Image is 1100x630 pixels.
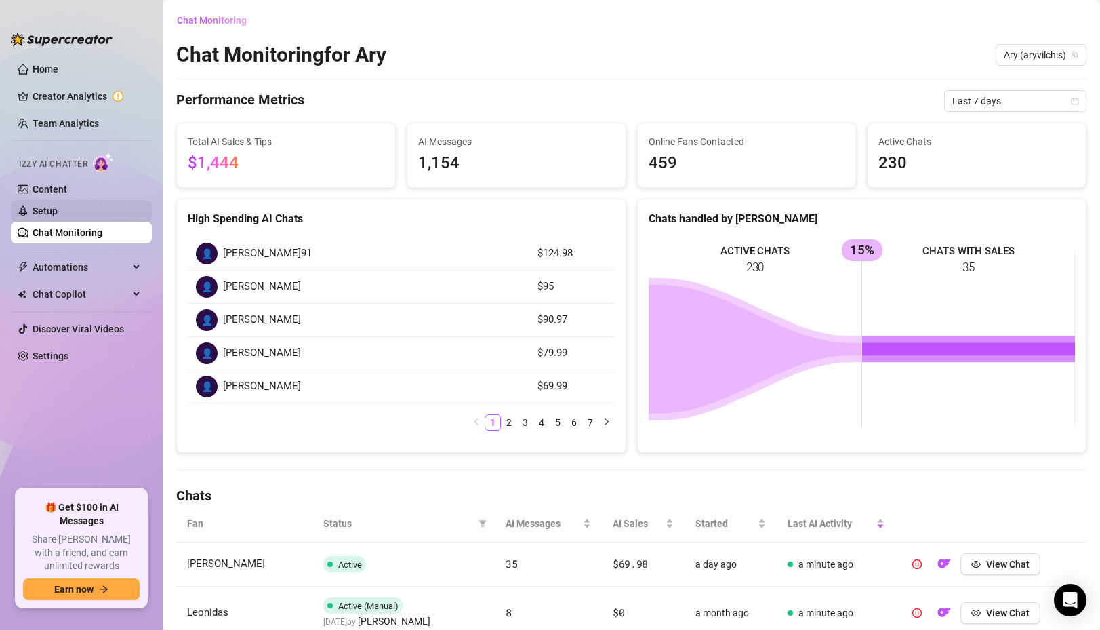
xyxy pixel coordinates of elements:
th: AI Sales [602,505,685,543]
span: Last AI Activity [788,516,874,531]
span: Ary (aryvilchis) [1004,45,1078,65]
span: Last 7 days [952,91,1078,111]
th: AI Messages [495,505,602,543]
button: left [468,414,485,431]
button: OF [933,553,955,575]
th: Started [685,505,777,543]
div: 👤 [196,309,218,331]
span: Share [PERSON_NAME] with a friend, and earn unlimited rewards [23,533,140,573]
span: [DATE] by [323,617,430,627]
span: [PERSON_NAME] [358,614,430,629]
img: OF [937,557,951,570]
span: a minute ago [798,608,853,618]
button: OF [933,602,955,624]
a: Chat Monitoring [33,227,102,238]
span: calendar [1071,97,1079,105]
button: View Chat [960,553,1040,575]
div: Open Intercom Messenger [1054,584,1086,616]
a: 2 [502,415,516,430]
img: OF [937,606,951,619]
span: [PERSON_NAME] [223,312,301,328]
span: Online Fans Contacted [649,134,845,149]
a: Discover Viral Videos [33,323,124,334]
button: Earn nowarrow-right [23,578,140,600]
li: 2 [501,414,517,431]
li: 6 [566,414,582,431]
img: AI Chatter [93,153,114,172]
span: Total AI Sales & Tips [188,134,384,149]
a: OF [933,562,955,572]
h4: Performance Metrics [176,90,304,112]
li: 5 [550,414,566,431]
span: 459 [649,151,845,176]
span: pause-circle [912,559,922,569]
a: 5 [550,415,565,430]
span: 35 [506,557,517,570]
span: AI Messages [418,134,615,149]
div: High Spending AI Chats [188,210,615,227]
li: 3 [517,414,533,431]
span: team [1071,51,1079,59]
a: OF [933,610,955,621]
li: Previous Page [468,414,485,431]
span: Automations [33,256,129,278]
a: Content [33,184,67,195]
span: Earn now [54,584,94,595]
span: a minute ago [798,559,853,570]
a: 1 [485,415,500,430]
button: Chat Monitoring [176,9,258,31]
span: 1,154 [418,151,615,176]
span: Chat Copilot [33,283,129,305]
div: 👤 [196,243,218,264]
span: pause-circle [912,608,922,618]
span: 🎁 Get $100 in AI Messages [23,501,140,528]
span: 8 [506,606,512,619]
span: [PERSON_NAME]91 [223,245,312,262]
span: filter [478,519,487,528]
a: Team Analytics [33,118,99,129]
li: 4 [533,414,550,431]
span: View Chat [986,608,1030,618]
a: 4 [534,415,549,430]
span: left [472,418,481,426]
span: $0 [613,606,624,619]
span: Status [323,516,473,531]
span: View Chat [986,559,1030,570]
span: right [603,418,611,426]
span: AI Sales [613,516,663,531]
a: Settings [33,351,68,361]
span: Chat Monitoring [177,15,247,26]
h4: Chats [176,486,1086,505]
article: $69.99 [537,378,607,395]
a: Home [33,64,58,75]
div: Chats handled by [PERSON_NAME] [649,210,1076,227]
li: 1 [485,414,501,431]
span: 230 [878,151,1075,176]
div: 👤 [196,276,218,298]
a: Setup [33,205,58,216]
span: thunderbolt [18,262,28,273]
span: [PERSON_NAME] [223,279,301,295]
button: View Chat [960,602,1040,624]
article: $90.97 [537,312,607,328]
li: 7 [582,414,598,431]
span: Izzy AI Chatter [19,158,87,171]
td: a day ago [685,543,777,587]
span: arrow-right [99,585,108,594]
button: right [598,414,615,431]
span: [PERSON_NAME] [187,557,265,570]
span: Leonidas [187,606,228,618]
span: AI Messages [506,516,580,531]
span: [PERSON_NAME] [223,378,301,395]
li: Next Page [598,414,615,431]
a: 3 [518,415,533,430]
h2: Chat Monitoring for Ary [176,42,386,68]
a: Creator Analytics exclamation-circle [33,85,141,107]
article: $124.98 [537,245,607,262]
article: $95 [537,279,607,295]
span: Started [695,516,755,531]
img: Chat Copilot [18,290,26,299]
span: filter [476,513,489,534]
div: 👤 [196,376,218,397]
th: Fan [176,505,312,543]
